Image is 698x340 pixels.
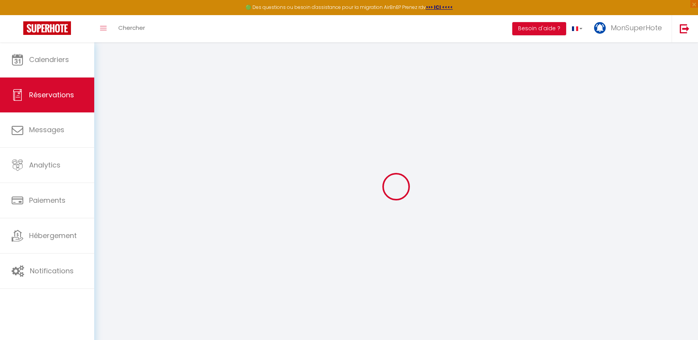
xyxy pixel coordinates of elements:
[23,21,71,35] img: Super Booking
[426,4,453,10] a: >>> ICI <<<<
[594,22,606,34] img: ...
[29,160,60,170] span: Analytics
[29,55,69,64] span: Calendriers
[29,231,77,240] span: Hébergement
[30,266,74,276] span: Notifications
[118,24,145,32] span: Chercher
[680,24,689,33] img: logout
[512,22,566,35] button: Besoin d'aide ?
[29,195,66,205] span: Paiements
[611,23,662,33] span: MonSuperHote
[112,15,151,42] a: Chercher
[29,125,64,135] span: Messages
[588,15,672,42] a: ... MonSuperHote
[29,90,74,100] span: Réservations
